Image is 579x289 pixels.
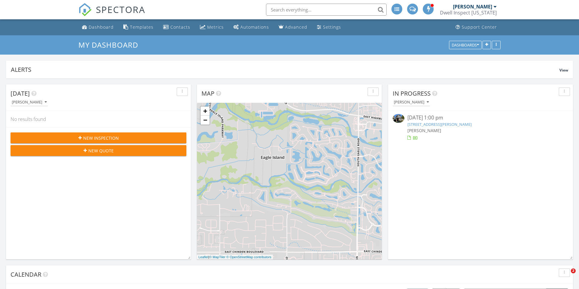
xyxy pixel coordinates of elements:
[407,128,441,133] span: [PERSON_NAME]
[11,65,559,74] div: Alerts
[96,3,145,16] span: SPECTORA
[559,68,568,73] span: View
[130,24,153,30] div: Templates
[6,111,191,127] div: No results found
[266,4,387,16] input: Search everything...
[12,100,47,104] div: [PERSON_NAME]
[393,114,404,123] img: 9570497%2Freports%2F2ad9e001-fc78-4e1a-82b5-17377b34aa1d%2Fcover_photos%2FONJ4KosvGB1zbRPItoOf%2F...
[78,40,143,50] a: My Dashboard
[393,89,431,97] span: In Progress
[201,89,214,97] span: Map
[407,114,554,122] div: [DATE] 1:00 pm
[83,135,119,141] span: New Inspection
[231,22,271,33] a: Automations (Advanced)
[393,114,568,141] a: [DATE] 1:00 pm [STREET_ADDRESS][PERSON_NAME] [PERSON_NAME]
[571,268,576,273] span: 2
[315,22,343,33] a: Settings
[78,8,145,21] a: SPECTORA
[558,268,573,283] iframe: Intercom live chat
[276,22,310,33] a: Advanced
[170,24,190,30] div: Contacts
[161,22,193,33] a: Contacts
[201,106,210,116] a: Zoom in
[407,122,472,127] a: [STREET_ADDRESS][PERSON_NAME]
[453,22,499,33] a: Support Center
[11,132,186,143] button: New Inspection
[78,3,92,16] img: The Best Home Inspection Software - Spectora
[11,98,48,106] button: [PERSON_NAME]
[198,22,226,33] a: Metrics
[226,255,271,259] a: © OpenStreetMap contributors
[452,43,479,47] div: Dashboards
[285,24,307,30] div: Advanced
[11,89,30,97] span: [DATE]
[11,145,186,156] button: New Quote
[80,22,116,33] a: Dashboard
[88,148,114,154] span: New Quote
[209,255,226,259] a: © MapTiler
[207,24,224,30] div: Metrics
[11,270,41,278] span: Calendar
[240,24,269,30] div: Automations
[197,255,273,260] div: |
[394,100,429,104] div: [PERSON_NAME]
[453,4,492,10] div: [PERSON_NAME]
[462,24,497,30] div: Support Center
[449,41,482,49] button: Dashboards
[440,10,497,16] div: Dwell Inspect Idaho
[198,255,208,259] a: Leaflet
[121,22,156,33] a: Templates
[393,98,430,106] button: [PERSON_NAME]
[201,116,210,125] a: Zoom out
[323,24,341,30] div: Settings
[89,24,114,30] div: Dashboard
